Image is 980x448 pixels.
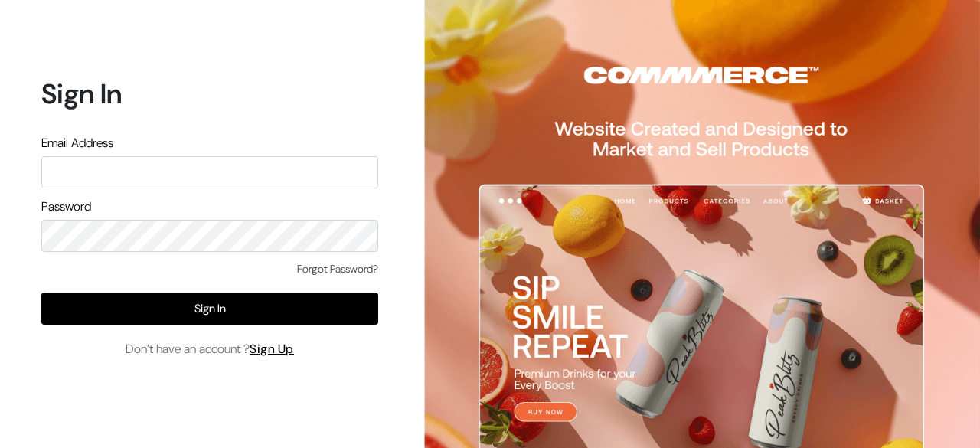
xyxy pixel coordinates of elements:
span: Don’t have an account ? [126,340,294,358]
a: Forgot Password? [297,261,378,277]
a: Sign Up [250,341,294,357]
h1: Sign In [41,77,378,110]
label: Password [41,198,91,216]
label: Email Address [41,134,113,152]
button: Sign In [41,293,378,325]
